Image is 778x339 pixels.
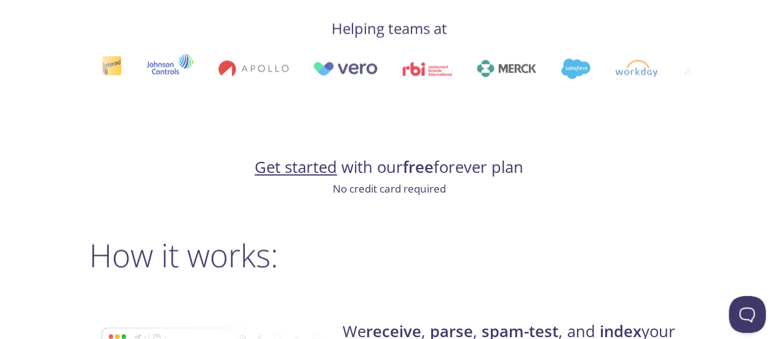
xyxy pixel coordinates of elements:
img: salesforce [559,58,589,79]
strong: free [403,156,434,178]
a: Get started [255,156,337,178]
iframe: Help Scout Beacon - Open [729,296,766,333]
img: workday [614,60,657,77]
p: No credit card required [89,181,689,197]
img: vero [311,62,376,76]
h4: Helping teams at [89,18,689,38]
img: apollo [216,60,287,77]
h4: with our forever plan [89,157,689,178]
img: rbi [401,62,451,76]
img: johnsoncontrols [145,54,192,83]
img: merck [475,60,534,77]
img: interac [100,55,120,82]
h2: How it works: [89,236,689,273]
